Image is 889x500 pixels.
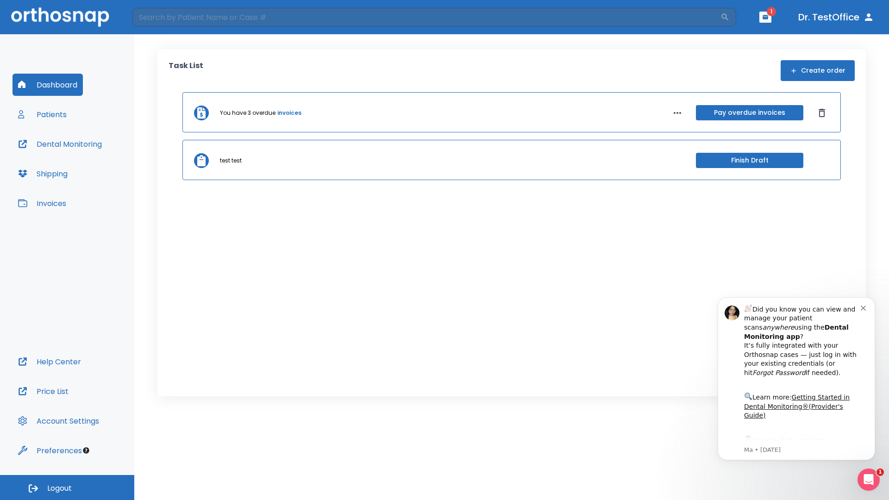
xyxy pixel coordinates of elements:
[132,8,720,26] input: Search by Patient Name or Case #
[13,133,107,155] button: Dental Monitoring
[40,153,123,170] a: App Store
[13,103,72,125] button: Patients
[11,7,109,26] img: Orthosnap
[13,192,72,214] button: Invoices
[40,151,157,198] div: Download the app: | ​ Let us know if you need help getting started!
[795,9,878,25] button: Dr. TestOffice
[704,283,889,475] iframe: Intercom notifications message
[169,60,203,81] p: Task List
[220,109,275,117] p: You have 3 overdue
[13,410,105,432] button: Account Settings
[767,7,776,16] span: 1
[277,109,301,117] a: invoices
[696,105,803,120] button: Pay overdue invoices
[876,469,884,476] span: 1
[220,156,242,165] p: test test
[781,60,855,81] button: Create order
[858,469,880,491] iframe: Intercom live chat
[47,483,72,494] span: Logout
[696,153,803,168] button: Finish Draft
[82,446,90,455] div: Tooltip anchor
[814,106,829,120] button: Dismiss
[13,74,83,96] button: Dashboard
[157,20,164,27] button: Dismiss notification
[13,439,88,462] button: Preferences
[40,162,157,171] p: Message from Ma, sent 3w ago
[13,380,74,402] button: Price List
[13,162,73,185] button: Shipping
[13,350,87,373] button: Help Center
